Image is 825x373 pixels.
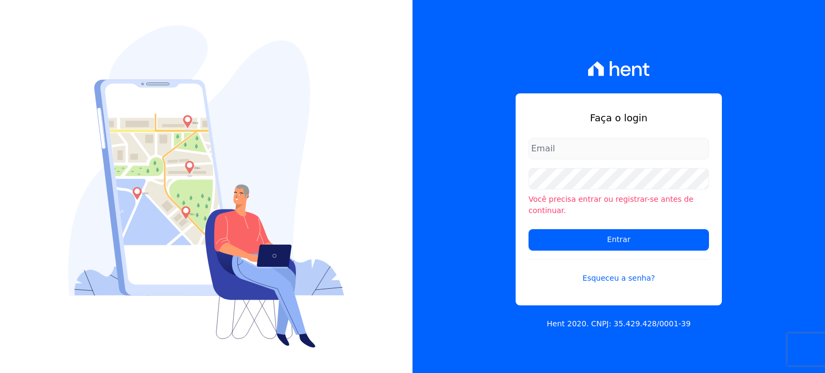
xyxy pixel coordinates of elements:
[547,318,691,330] p: Hent 2020. CNPJ: 35.429.428/0001-39
[529,111,709,125] h1: Faça o login
[529,138,709,159] input: Email
[529,194,709,216] li: Você precisa entrar ou registrar-se antes de continuar.
[68,25,344,348] img: Login
[529,229,709,251] input: Entrar
[529,259,709,284] a: Esqueceu a senha?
